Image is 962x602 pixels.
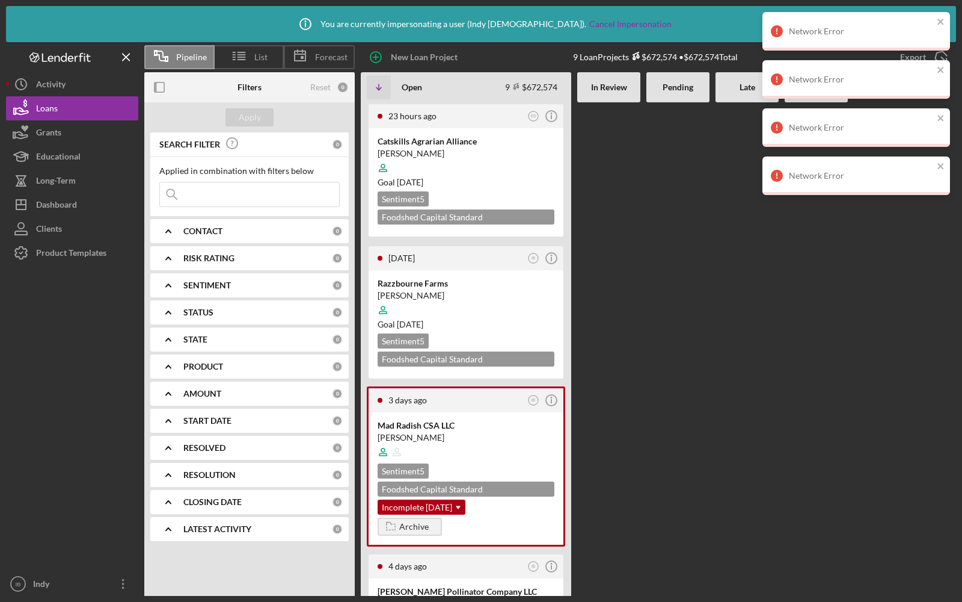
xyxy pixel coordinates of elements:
div: Applied in combination with filters below [159,166,340,176]
div: Network Error [789,171,933,181]
button: Product Templates [6,241,138,265]
button: New Loan Project [361,45,470,69]
button: IB [525,250,542,267]
b: Filters [237,82,262,92]
div: Incomplete [DATE] [378,500,465,515]
button: Educational [6,144,138,169]
b: AMOUNT [183,389,221,399]
time: 2025-08-26 12:59 [388,395,427,405]
div: Product Templates [36,241,106,268]
b: CONTACT [183,226,222,236]
div: Sentiment 5 [378,191,429,206]
div: [PERSON_NAME] [378,147,554,160]
b: Late [740,82,755,92]
button: Activity [6,72,138,96]
div: 0 [332,334,343,345]
div: Network Error [789,26,933,36]
div: 0 [332,388,343,399]
span: Goal [378,177,423,187]
div: Sentiment 5 [378,464,429,479]
div: Foodshed Capital Standard Application $22,574 [378,352,554,367]
div: Mad Radish CSA LLC [378,420,554,432]
div: 0 [332,524,343,535]
button: ES [525,108,542,125]
div: 0 [337,81,349,93]
span: Pipeline [176,52,207,62]
button: IBIndy [PERSON_NAME] [6,572,138,596]
div: Long-Term [36,169,76,196]
text: IB [532,398,535,402]
div: 0 [332,361,343,372]
div: 0 [332,442,343,453]
div: 0 [332,280,343,291]
div: Archive [399,518,429,536]
div: [PERSON_NAME] [378,290,554,302]
b: STATE [183,335,207,344]
div: Dashboard [36,193,77,220]
div: 0 [332,253,343,264]
time: 2025-08-28 13:15 [388,253,415,263]
div: Grants [36,120,61,147]
div: Clients [36,217,62,244]
div: $672,574 [629,52,677,62]
time: 2025-08-25 15:51 [388,561,427,571]
b: RESOLVED [183,443,225,453]
text: ES [531,114,536,118]
time: 2025-08-28 19:43 [388,111,437,121]
div: 0 [332,226,343,237]
a: 3 days agoIBMad Radish CSA LLC[PERSON_NAME]Sentiment5Foodshed Capital Standard Application$100,00... [367,386,565,547]
div: 0 [332,307,343,318]
div: Sentiment 5 [378,334,429,349]
button: Long-Term [6,169,138,193]
div: 9 Loan Projects • $672,574 Total [573,52,738,62]
button: IB [525,393,542,409]
div: New Loan Project [391,45,458,69]
span: Goal [378,319,423,329]
b: In Review [591,82,627,92]
div: 0 [332,415,343,426]
button: Apply [225,108,274,126]
button: close [937,113,945,125]
b: Open [402,82,422,92]
time: 06/29/2025 [397,177,423,187]
div: [PERSON_NAME] Pollinator Company LLC [378,586,554,598]
text: IB [532,564,535,568]
text: IB [532,256,535,260]
div: [PERSON_NAME] [378,432,554,444]
button: close [937,17,945,28]
button: Clients [6,217,138,241]
button: Grants [6,120,138,144]
b: Pending [663,82,693,92]
a: 23 hours agoESCatskills Agrarian Alliance[PERSON_NAME]Goal [DATE]Sentiment5Foodshed Capital Stand... [367,102,565,238]
b: START DATE [183,416,231,426]
button: close [937,65,945,76]
button: Archive [378,518,442,536]
div: Apply [239,108,261,126]
time: 09/15/2025 [397,319,423,329]
button: IB [525,559,542,575]
div: 0 [332,497,343,507]
div: Loans [36,96,58,123]
button: Loans [6,96,138,120]
div: Foodshed Capital Standard Application $100,000 [378,482,554,497]
div: 0 [332,470,343,480]
div: Educational [36,144,81,172]
span: List [254,52,268,62]
b: SEARCH FILTER [159,140,220,149]
div: Catskills Agrarian Alliance [378,135,554,147]
div: Foodshed Capital Standard Application $200,000 [378,209,554,225]
div: Network Error [789,123,933,132]
div: 0 [332,139,343,150]
button: Dashboard [6,193,138,217]
b: STATUS [183,308,213,317]
div: Network Error [789,75,933,84]
button: close [937,161,945,173]
span: Forecast [315,52,348,62]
